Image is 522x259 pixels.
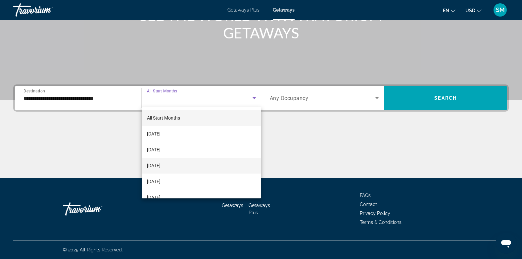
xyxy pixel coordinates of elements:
span: [DATE] [147,178,161,185]
iframe: Button to launch messaging window [496,233,517,254]
span: All Start Months [147,115,180,121]
span: [DATE] [147,193,161,201]
span: [DATE] [147,162,161,170]
span: [DATE] [147,146,161,154]
span: [DATE] [147,130,161,138]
